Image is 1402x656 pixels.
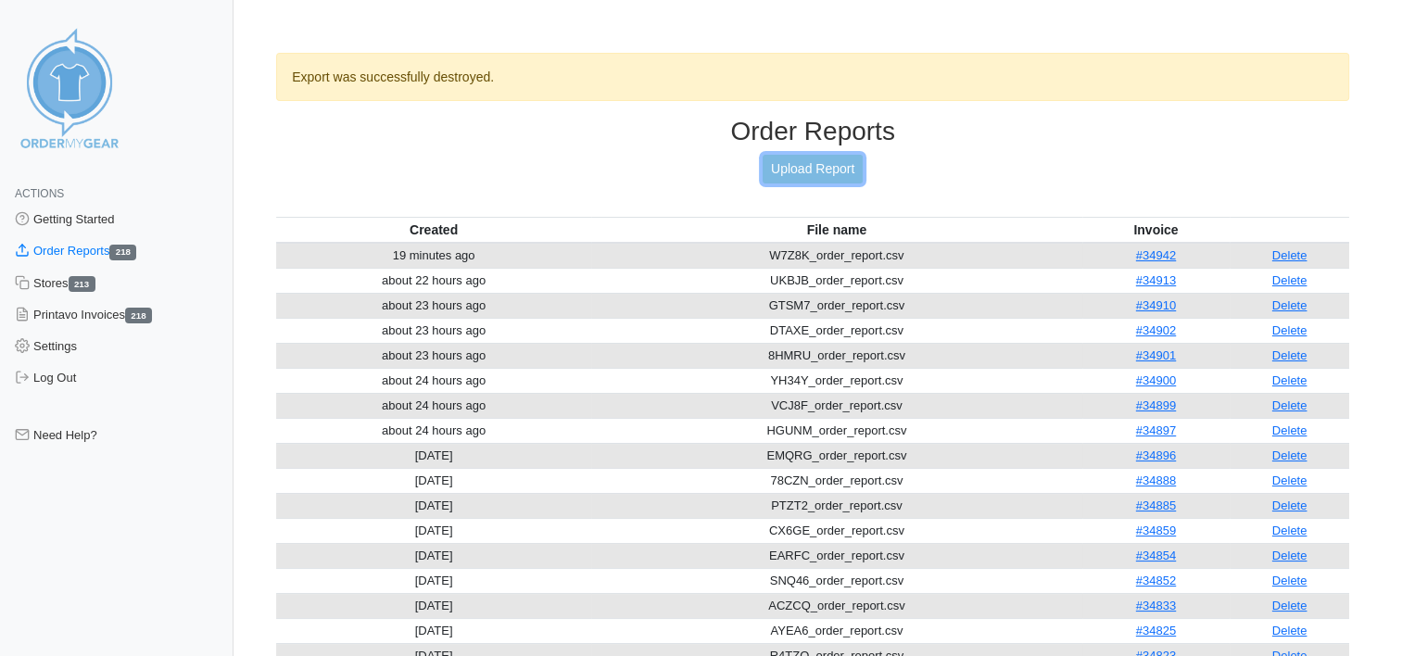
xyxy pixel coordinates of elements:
td: W7Z8K_order_report.csv [591,243,1082,269]
td: [DATE] [276,518,591,543]
td: VCJ8F_order_report.csv [591,393,1082,418]
td: about 22 hours ago [276,268,591,293]
a: #34899 [1136,398,1176,412]
td: AYEA6_order_report.csv [591,618,1082,643]
a: #34913 [1136,273,1176,287]
td: [DATE] [276,493,591,518]
a: #34900 [1136,373,1176,387]
th: Created [276,217,591,243]
a: #34859 [1136,524,1176,537]
td: [DATE] [276,568,591,593]
span: 213 [69,276,95,292]
span: 218 [109,245,136,260]
a: #34897 [1136,423,1176,437]
td: YH34Y_order_report.csv [591,368,1082,393]
a: #34910 [1136,298,1176,312]
a: #34942 [1136,248,1176,262]
td: about 23 hours ago [276,343,591,368]
td: ACZCQ_order_report.csv [591,593,1082,618]
td: [DATE] [276,593,591,618]
td: [DATE] [276,618,591,643]
a: Upload Report [763,155,863,183]
a: #34901 [1136,348,1176,362]
td: [DATE] [276,468,591,493]
td: DTAXE_order_report.csv [591,318,1082,343]
a: Delete [1272,373,1307,387]
a: #34854 [1136,549,1176,562]
td: 78CZN_order_report.csv [591,468,1082,493]
td: UKBJB_order_report.csv [591,268,1082,293]
a: Delete [1272,624,1307,637]
td: CX6GE_order_report.csv [591,518,1082,543]
a: #34902 [1136,323,1176,337]
td: [DATE] [276,443,591,468]
div: Export was successfully destroyed. [276,53,1349,101]
a: Delete [1272,574,1307,587]
td: EMQRG_order_report.csv [591,443,1082,468]
td: HGUNM_order_report.csv [591,418,1082,443]
td: about 24 hours ago [276,393,591,418]
a: Delete [1272,448,1307,462]
td: SNQ46_order_report.csv [591,568,1082,593]
a: Delete [1272,423,1307,437]
span: 218 [125,308,152,323]
a: Delete [1272,549,1307,562]
a: Delete [1272,298,1307,312]
a: #34852 [1136,574,1176,587]
a: #34825 [1136,624,1176,637]
a: Delete [1272,348,1307,362]
a: Delete [1272,599,1307,612]
td: about 23 hours ago [276,293,591,318]
td: about 24 hours ago [276,368,591,393]
td: GTSM7_order_report.csv [591,293,1082,318]
a: Delete [1272,273,1307,287]
a: Delete [1272,498,1307,512]
a: #34896 [1136,448,1176,462]
a: Delete [1272,524,1307,537]
td: PTZT2_order_report.csv [591,493,1082,518]
a: #34885 [1136,498,1176,512]
a: Delete [1272,473,1307,487]
a: Delete [1272,248,1307,262]
th: File name [591,217,1082,243]
a: #34888 [1136,473,1176,487]
td: 8HMRU_order_report.csv [591,343,1082,368]
a: Delete [1272,398,1307,412]
td: about 24 hours ago [276,418,591,443]
a: Delete [1272,323,1307,337]
a: #34833 [1136,599,1176,612]
td: [DATE] [276,543,591,568]
h3: Order Reports [276,116,1349,147]
th: Invoice [1082,217,1230,243]
span: Actions [15,187,64,200]
td: EARFC_order_report.csv [591,543,1082,568]
td: about 23 hours ago [276,318,591,343]
td: 19 minutes ago [276,243,591,269]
